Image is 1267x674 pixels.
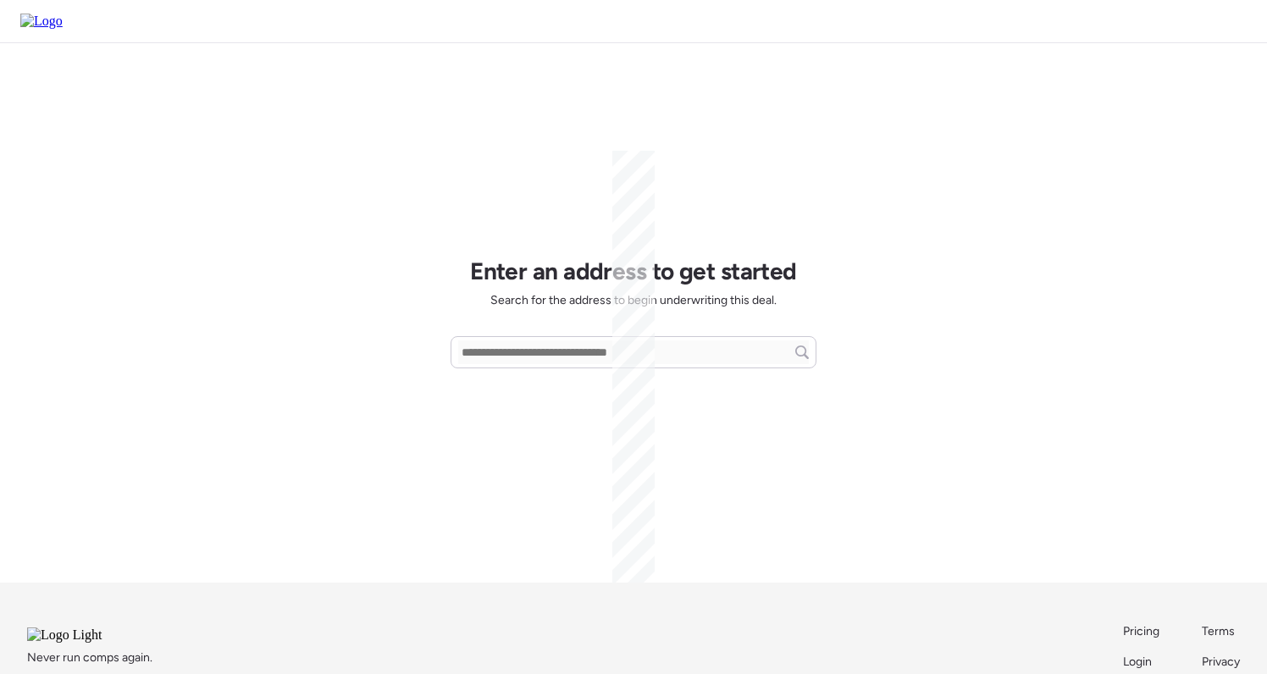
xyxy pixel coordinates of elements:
h1: Enter an address to get started [470,257,797,285]
img: Logo [20,14,63,29]
span: Search for the address to begin underwriting this deal. [490,292,777,309]
a: Login [1123,654,1161,671]
a: Privacy [1202,654,1240,671]
img: Logo Light [27,627,147,643]
span: Terms [1202,624,1235,638]
span: Never run comps again. [27,649,152,666]
span: Privacy [1202,655,1240,669]
a: Pricing [1123,623,1161,640]
span: Login [1123,655,1152,669]
span: Pricing [1123,624,1159,638]
a: Terms [1202,623,1240,640]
